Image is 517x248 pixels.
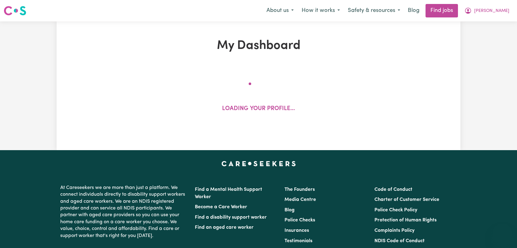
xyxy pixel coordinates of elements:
[493,224,512,243] iframe: Button to launch messaging window
[195,215,267,220] a: Find a disability support worker
[285,187,315,192] a: The Founders
[195,205,247,209] a: Become a Care Worker
[374,208,417,213] a: Police Check Policy
[474,8,509,14] span: [PERSON_NAME]
[195,225,254,230] a: Find an aged care worker
[285,208,295,213] a: Blog
[4,5,26,16] img: Careseekers logo
[285,218,315,223] a: Police Checks
[374,197,439,202] a: Charter of Customer Service
[344,4,404,17] button: Safety & resources
[374,187,412,192] a: Code of Conduct
[195,187,262,199] a: Find a Mental Health Support Worker
[285,239,312,243] a: Testimonials
[374,218,437,223] a: Protection of Human Rights
[4,4,26,18] a: Careseekers logo
[128,39,389,53] h1: My Dashboard
[374,228,415,233] a: Complaints Policy
[404,4,423,17] a: Blog
[60,182,188,242] p: At Careseekers we are more than just a platform. We connect individuals directly to disability su...
[460,4,513,17] button: My Account
[262,4,298,17] button: About us
[285,197,316,202] a: Media Centre
[298,4,344,17] button: How it works
[374,239,425,243] a: NDIS Code of Conduct
[426,4,458,17] a: Find jobs
[222,105,295,113] p: Loading your profile...
[285,228,309,233] a: Insurances
[221,161,296,166] a: Careseekers home page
